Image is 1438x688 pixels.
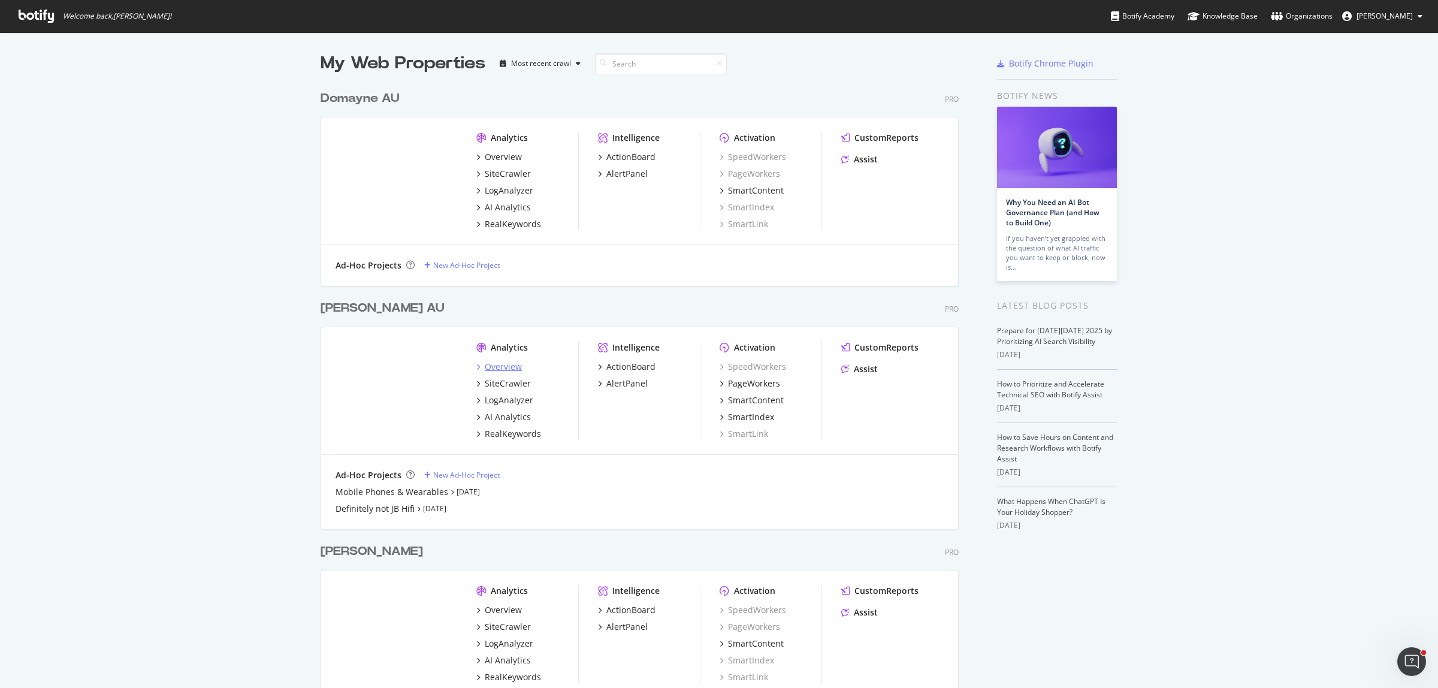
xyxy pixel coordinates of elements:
[720,671,768,683] a: SmartLink
[997,467,1117,478] div: [DATE]
[511,60,571,67] div: Most recent crawl
[854,363,878,375] div: Assist
[612,585,660,597] div: Intelligence
[854,606,878,618] div: Assist
[321,90,404,107] a: Domayne AU
[997,403,1117,414] div: [DATE]
[495,54,585,73] button: Most recent crawl
[476,638,533,650] a: LogAnalyzer
[485,638,533,650] div: LogAnalyzer
[997,432,1113,464] a: How to Save Hours on Content and Research Workflows with Botify Assist
[612,132,660,144] div: Intelligence
[336,585,457,682] img: www.joycemayne.com.au
[720,151,786,163] a: SpeedWorkers
[854,585,919,597] div: CustomReports
[63,11,171,21] span: Welcome back, [PERSON_NAME] !
[476,361,522,373] a: Overview
[1271,10,1333,22] div: Organizations
[841,606,878,618] a: Assist
[720,411,774,423] a: SmartIndex
[854,132,919,144] div: CustomReports
[485,185,533,197] div: LogAnalyzer
[433,470,500,480] div: New Ad-Hoc Project
[720,428,768,440] a: SmartLink
[476,168,531,180] a: SiteCrawler
[598,378,648,390] a: AlertPanel
[1397,647,1426,676] iframe: Intercom live chat
[854,153,878,165] div: Assist
[595,53,727,74] input: Search
[476,428,541,440] a: RealKeywords
[485,218,541,230] div: RealKeywords
[336,132,457,229] img: www.domayne.com.au
[424,470,500,480] a: New Ad-Hoc Project
[720,604,786,616] div: SpeedWorkers
[841,342,919,354] a: CustomReports
[997,349,1117,360] div: [DATE]
[1188,10,1258,22] div: Knowledge Base
[728,185,784,197] div: SmartContent
[476,201,531,213] a: AI Analytics
[598,151,655,163] a: ActionBoard
[854,342,919,354] div: CustomReports
[720,621,780,633] div: PageWorkers
[491,132,528,144] div: Analytics
[606,604,655,616] div: ActionBoard
[720,168,780,180] a: PageWorkers
[485,151,522,163] div: Overview
[720,201,774,213] a: SmartIndex
[841,585,919,597] a: CustomReports
[997,299,1117,312] div: Latest Blog Posts
[321,300,449,317] a: [PERSON_NAME] AU
[606,378,648,390] div: AlertPanel
[485,394,533,406] div: LogAnalyzer
[734,585,775,597] div: Activation
[336,486,448,498] a: Mobile Phones & Wearables
[476,654,531,666] a: AI Analytics
[997,520,1117,531] div: [DATE]
[476,151,522,163] a: Overview
[336,503,415,515] a: Definitely not JB Hifi
[945,304,959,314] div: Pro
[321,543,428,560] a: [PERSON_NAME]
[997,325,1112,346] a: Prepare for [DATE][DATE] 2025 by Prioritizing AI Search Visibility
[720,361,786,373] a: SpeedWorkers
[720,654,774,666] a: SmartIndex
[491,585,528,597] div: Analytics
[476,378,531,390] a: SiteCrawler
[491,342,528,354] div: Analytics
[1333,7,1432,26] button: [PERSON_NAME]
[598,361,655,373] a: ActionBoard
[485,654,531,666] div: AI Analytics
[1006,197,1099,228] a: Why You Need an AI Bot Governance Plan (and How to Build One)
[1357,11,1413,21] span: Matt Smiles
[612,342,660,354] div: Intelligence
[720,185,784,197] a: SmartContent
[321,300,445,317] div: [PERSON_NAME] AU
[1006,234,1108,272] div: If you haven’t yet grappled with the question of what AI traffic you want to keep or block, now is…
[476,671,541,683] a: RealKeywords
[997,58,1093,70] a: Botify Chrome Plugin
[720,218,768,230] div: SmartLink
[476,621,531,633] a: SiteCrawler
[1111,10,1174,22] div: Botify Academy
[476,604,522,616] a: Overview
[997,379,1104,400] a: How to Prioritize and Accelerate Technical SEO with Botify Assist
[720,394,784,406] a: SmartContent
[476,394,533,406] a: LogAnalyzer
[485,201,531,213] div: AI Analytics
[720,378,780,390] a: PageWorkers
[485,361,522,373] div: Overview
[997,107,1117,188] img: Why You Need an AI Bot Governance Plan (and How to Build One)
[606,168,648,180] div: AlertPanel
[321,90,400,107] div: Domayne AU
[598,604,655,616] a: ActionBoard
